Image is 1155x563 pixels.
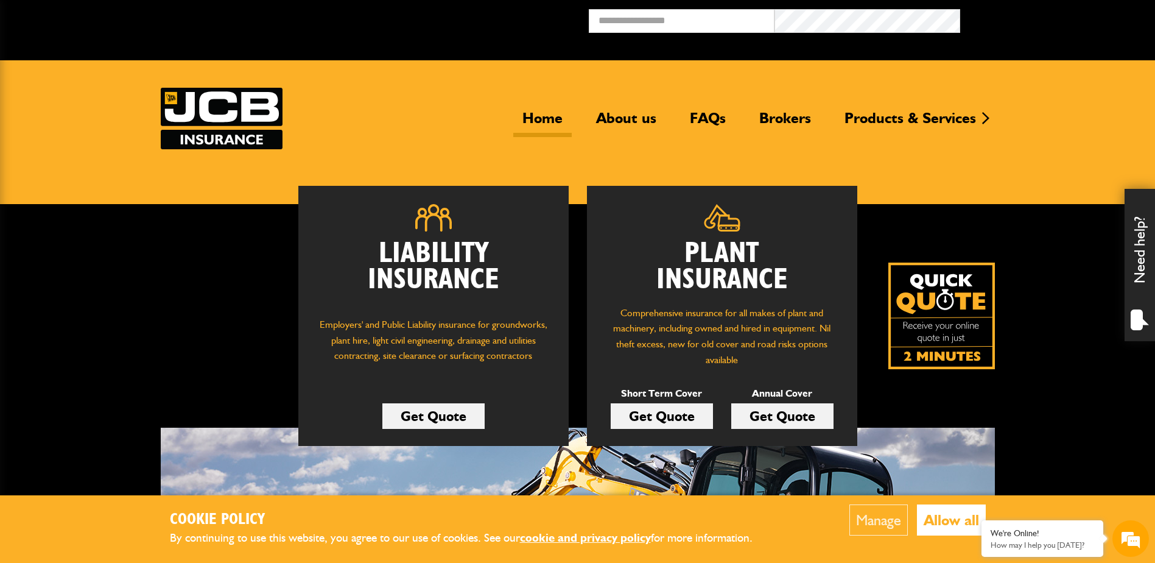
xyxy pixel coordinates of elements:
[681,109,735,137] a: FAQs
[888,263,995,369] img: Quick Quote
[605,305,839,367] p: Comprehensive insurance for all makes of plant and machinery, including owned and hired in equipm...
[1125,189,1155,341] div: Need help?
[161,88,283,149] a: JCB Insurance Services
[520,531,651,545] a: cookie and privacy policy
[991,540,1094,550] p: How may I help you today?
[991,528,1094,539] div: We're Online!
[170,511,773,529] h2: Cookie Policy
[161,88,283,149] img: JCB Insurance Services logo
[960,9,1146,28] button: Broker Login
[605,241,839,293] h2: Plant Insurance
[849,505,908,536] button: Manage
[917,505,986,536] button: Allow all
[587,109,665,137] a: About us
[611,403,713,429] a: Get Quote
[317,317,550,375] p: Employers' and Public Liability insurance for groundworks, plant hire, light civil engineering, d...
[317,241,550,305] h2: Liability Insurance
[731,403,834,429] a: Get Quote
[750,109,820,137] a: Brokers
[611,386,713,402] p: Short Term Cover
[513,109,572,137] a: Home
[888,263,995,369] a: Get your insurance quote isn just 2-minutes
[170,529,773,548] p: By continuing to use this website, you agree to our use of cookies. See our for more information.
[835,109,985,137] a: Products & Services
[382,403,485,429] a: Get Quote
[731,386,834,402] p: Annual Cover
